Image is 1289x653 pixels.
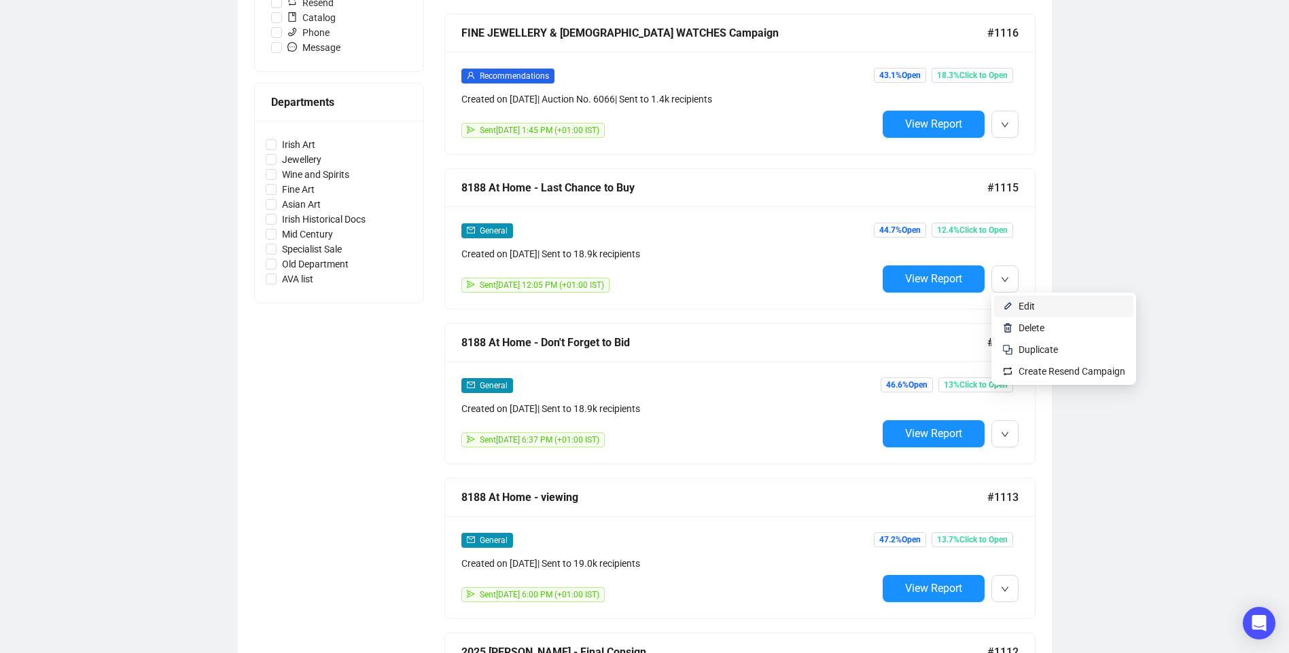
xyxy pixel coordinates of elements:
[905,582,962,595] span: View Report
[932,532,1013,547] span: 13.7% Click to Open
[467,126,475,134] span: send
[987,489,1019,506] span: #1113
[1001,430,1009,439] span: down
[271,94,407,111] div: Departments
[467,590,475,598] span: send
[277,227,338,242] span: Mid Century
[277,137,321,152] span: Irish Art
[461,334,987,351] div: 8188 At Home - Don't Forget to Bid
[461,489,987,506] div: 8188 At Home - viewing
[282,10,341,25] span: Catalog
[467,71,475,79] span: user
[480,126,599,135] span: Sent [DATE] 1:45 PM (+01:00 IST)
[287,12,297,22] span: book
[1001,121,1009,129] span: down
[905,117,962,130] span: View Report
[480,71,549,81] span: Recommendations
[287,42,297,52] span: message
[932,68,1013,83] span: 18.3% Click to Open
[480,435,599,445] span: Sent [DATE] 6:37 PM (+01:00 IST)
[444,478,1036,619] a: 8188 At Home - viewing#1113mailGeneralCreated on [DATE]| Sent to 19.0k recipientssendSent[DATE] 6...
[1002,301,1013,312] img: svg+xml;base64,PHN2ZyB4bWxucz0iaHR0cDovL3d3dy53My5vcmcvMjAwMC9zdmciIHhtbG5zOnhsaW5rPSJodHRwOi8vd3...
[461,92,877,107] div: Created on [DATE] | Auction No. 6066 | Sent to 1.4k recipients
[461,24,987,41] div: FINE JEWELLERY & [DEMOGRAPHIC_DATA] WATCHES Campaign
[277,242,347,257] span: Specialist Sale
[480,226,508,236] span: General
[480,536,508,545] span: General
[1002,366,1013,377] img: retweet.svg
[467,381,475,389] span: mail
[883,420,985,447] button: View Report
[874,532,926,547] span: 47.2% Open
[1019,322,1044,333] span: Delete
[883,575,985,602] button: View Report
[938,377,1013,392] span: 13% Click to Open
[480,381,508,390] span: General
[444,323,1036,464] a: 8188 At Home - Don't Forget to Bid#1114mailGeneralCreated on [DATE]| Sent to 18.9k recipientssend...
[461,556,877,571] div: Created on [DATE] | Sent to 19.0k recipients
[444,14,1036,155] a: FINE JEWELLERY & [DEMOGRAPHIC_DATA] WATCHES Campaign#1116userRecommendationsCreated on [DATE]| Au...
[461,246,877,261] div: Created on [DATE] | Sent to 18.9k recipients
[277,152,327,167] span: Jewellery
[883,265,985,293] button: View Report
[444,168,1036,310] a: 8188 At Home - Last Chance to Buy#1115mailGeneralCreated on [DATE]| Sent to 18.9k recipientssendS...
[467,536,475,544] span: mail
[1019,301,1035,312] span: Edit
[905,427,962,440] span: View Report
[480,590,599,599] span: Sent [DATE] 6:00 PM (+01:00 IST)
[1243,607,1275,639] div: Open Intercom Messenger
[282,40,346,55] span: Message
[480,280,604,290] span: Sent [DATE] 12:05 PM (+01:00 IST)
[282,25,335,40] span: Phone
[881,377,933,392] span: 46.6% Open
[987,334,1019,351] span: #1114
[874,68,926,83] span: 43.1% Open
[467,435,475,443] span: send
[987,179,1019,196] span: #1115
[1001,585,1009,593] span: down
[987,24,1019,41] span: #1116
[905,272,962,285] span: View Report
[932,223,1013,238] span: 12.4% Click to Open
[874,223,926,238] span: 44.7% Open
[287,27,297,37] span: phone
[277,197,326,212] span: Asian Art
[461,401,877,416] div: Created on [DATE] | Sent to 18.9k recipients
[1019,366,1125,377] span: Create Resend Campaign
[883,111,985,138] button: View Report
[277,257,354,272] span: Old Department
[277,212,371,227] span: Irish Historical Docs
[467,280,475,288] span: send
[1002,344,1013,355] img: svg+xml;base64,PHN2ZyB4bWxucz0iaHR0cDovL3d3dy53My5vcmcvMjAwMC9zdmciIHdpZHRoPSIyNCIgaGVpZ2h0PSIyNC...
[1001,276,1009,284] span: down
[277,182,320,197] span: Fine Art
[1019,344,1058,355] span: Duplicate
[277,272,319,286] span: AVA list
[467,226,475,234] span: mail
[1002,322,1013,333] img: svg+xml;base64,PHN2ZyB4bWxucz0iaHR0cDovL3d3dy53My5vcmcvMjAwMC9zdmciIHhtbG5zOnhsaW5rPSJodHRwOi8vd3...
[277,167,355,182] span: Wine and Spirits
[461,179,987,196] div: 8188 At Home - Last Chance to Buy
